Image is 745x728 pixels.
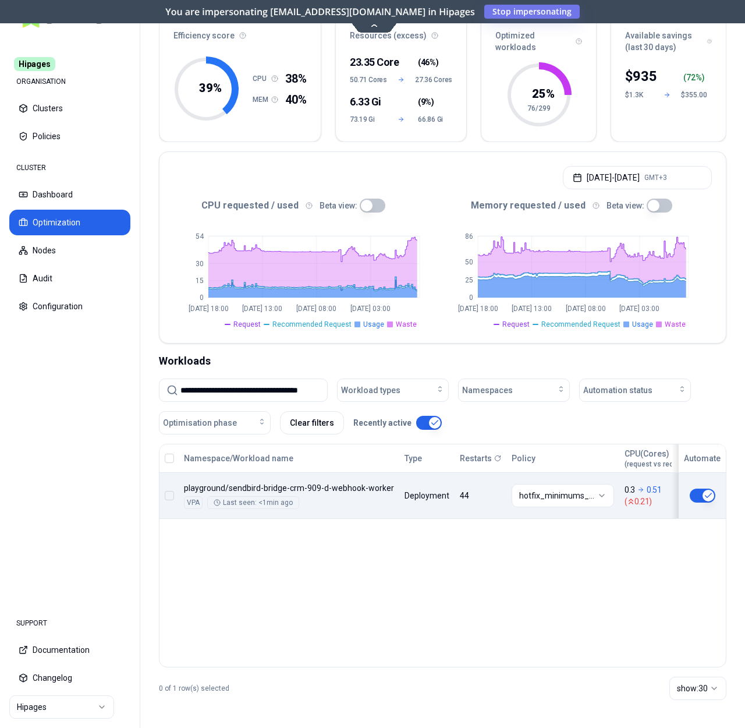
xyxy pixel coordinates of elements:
span: Hipages [14,57,55,71]
div: Resources (excess) [336,16,466,48]
tspan: [DATE] 18:00 [458,305,498,313]
button: Clusters [9,96,130,121]
p: sendbird-bridge-crm-909-d-webhook-worker [184,482,394,494]
span: 9% [421,96,431,108]
span: Recommended Request [272,320,352,329]
p: 72 [686,72,696,83]
p: Beta view: [606,200,644,211]
tspan: [DATE] 08:00 [296,305,336,313]
tspan: 54 [196,232,204,241]
span: 38% [285,70,307,87]
button: CPU(Cores)(request vs recommended) [625,447,713,470]
span: ( 0.21 ) [625,496,713,507]
tspan: 0 [200,294,204,302]
span: 40% [285,91,307,108]
div: SUPPORT [9,612,130,635]
div: ( %) [683,72,709,83]
span: Optimisation phase [163,417,237,429]
div: 44 [460,490,501,501]
div: Last seen: <1min ago [214,498,293,507]
tspan: [DATE] 18:00 [189,305,229,313]
span: ( ) [418,96,434,108]
button: Changelog [9,665,130,691]
button: Type [405,447,422,470]
div: 23.35 Core [350,54,384,70]
div: Policy [512,453,614,464]
div: Available savings (last 30 days) [611,16,726,60]
tspan: 86 [465,232,473,241]
span: Recommended Request [541,320,620,329]
button: Optimisation phase [159,411,271,434]
p: Recently active [353,417,411,429]
tspan: 50 [465,258,473,266]
div: CPU(Cores) [625,448,713,469]
div: $355.00 [681,90,709,100]
div: $1.3K [625,90,653,100]
button: Workload types [337,379,449,402]
h1: CPU [253,74,271,83]
tspan: 15 [196,277,204,285]
span: Namespaces [462,384,513,396]
tspan: [DATE] 13:00 [242,305,282,313]
span: Request [502,320,530,329]
p: 0.3 [625,484,635,496]
div: ORGANISATION [9,70,130,93]
button: Automation status [579,379,691,402]
p: 0 of 1 row(s) selected [159,684,229,693]
button: Audit [9,266,130,291]
tspan: 30 [196,260,204,268]
h1: MEM [253,95,271,104]
div: VPA [184,496,203,509]
div: Automate [684,453,721,464]
button: Configuration [9,294,130,319]
tspan: [DATE] 03:00 [350,305,391,313]
button: [DATE]-[DATE]GMT+3 [563,166,712,189]
tspan: 0 [469,294,473,302]
span: Waste [665,320,686,329]
span: Usage [632,320,653,329]
div: Deployment [405,490,449,501]
span: GMT+3 [644,173,667,182]
tspan: [DATE] 08:00 [566,305,606,313]
button: Optimization [9,210,130,235]
span: Workload types [341,384,400,396]
tspan: [DATE] 03:00 [619,305,659,313]
span: (request vs recommended) [625,460,713,469]
p: Beta view: [320,200,357,211]
div: Efficiency score [159,16,321,48]
button: Policies [9,123,130,149]
div: Workloads [159,353,726,369]
div: Memory requested / used [443,199,712,213]
span: Waste [396,320,417,329]
span: ( ) [418,56,438,68]
tspan: 25 % [531,87,554,101]
tspan: 76/299 [527,104,551,112]
div: $ [625,67,657,86]
button: Documentation [9,637,130,663]
span: 66.86 Gi [418,115,452,124]
span: Automation status [583,384,652,396]
tspan: [DATE] 13:00 [512,305,552,313]
span: 50.71 Cores [350,75,387,84]
span: 46% [421,56,436,68]
span: Request [233,320,261,329]
span: Usage [363,320,384,329]
p: 0.51 [647,484,662,496]
tspan: 25 [465,276,473,284]
p: Restarts [460,453,492,464]
div: CLUSTER [9,156,130,179]
button: Nodes [9,238,130,263]
span: 27.36 Cores [415,75,452,84]
button: Namespaces [458,379,570,402]
div: CPU requested / used [173,199,443,213]
button: Namespace/Workload name [184,447,293,470]
button: Clear filters [280,411,344,434]
button: Dashboard [9,182,130,207]
div: Optimized workloads [481,16,596,60]
p: 935 [633,67,657,86]
div: 6.33 Gi [350,94,384,110]
tspan: 39 % [199,81,222,95]
span: 73.19 Gi [350,115,384,124]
